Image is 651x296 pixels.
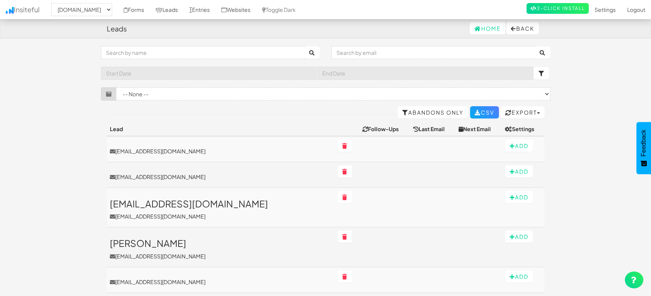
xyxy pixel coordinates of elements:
a: [EMAIL_ADDRESS][DOMAIN_NAME] [110,173,331,181]
button: Back [506,22,539,35]
input: Search by name [101,46,305,59]
p: [EMAIL_ADDRESS][DOMAIN_NAME] [110,252,331,260]
a: [EMAIL_ADDRESS][DOMAIN_NAME] [110,147,331,155]
input: Start Date [101,67,317,80]
a: Abandons Only [398,106,468,118]
button: Add [505,191,533,203]
button: Feedback - Show survey [636,122,651,174]
a: CSV [470,106,499,118]
th: Settings [502,122,545,136]
img: icon.png [6,7,14,14]
button: Export [501,106,545,118]
input: Search by email [331,46,535,59]
th: Next Email [456,122,502,136]
a: [PERSON_NAME][EMAIL_ADDRESS][DOMAIN_NAME] [110,238,331,260]
button: Add [505,165,533,178]
a: Home [470,22,505,35]
th: Follow-Ups [359,122,410,136]
button: Add [505,230,533,243]
input: End Date [317,67,533,80]
a: [EMAIL_ADDRESS][DOMAIN_NAME] [110,278,331,286]
h3: [EMAIL_ADDRESS][DOMAIN_NAME] [110,199,331,209]
a: 2-Click Install [527,3,589,14]
th: Last Email [410,122,456,136]
span: Feedback [640,130,647,156]
button: Add [505,140,533,152]
p: [EMAIL_ADDRESS][DOMAIN_NAME] [110,212,331,220]
button: Add [505,270,533,283]
th: Lead [107,122,335,136]
a: [EMAIL_ADDRESS][DOMAIN_NAME][EMAIL_ADDRESS][DOMAIN_NAME] [110,199,331,220]
h3: [PERSON_NAME] [110,238,331,248]
h4: Leads [107,25,127,33]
